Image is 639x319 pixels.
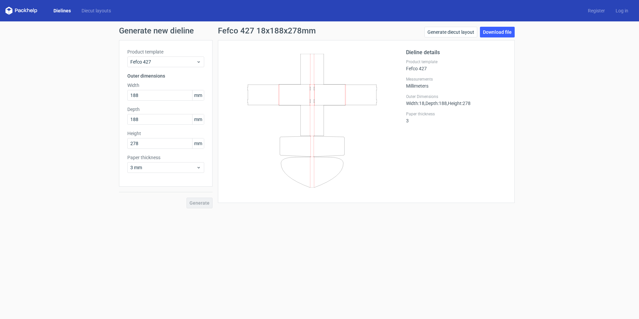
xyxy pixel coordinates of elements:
[192,114,204,124] span: mm
[130,59,196,65] span: Fefco 427
[192,90,204,100] span: mm
[424,101,447,106] span: , Depth : 188
[218,27,316,35] h1: Fefco 427 18x188x278mm
[127,73,204,79] h3: Outer dimensions
[406,94,506,99] label: Outer Dimensions
[447,101,471,106] span: , Height : 278
[406,111,506,117] label: Paper thickness
[192,138,204,148] span: mm
[406,111,506,123] div: 3
[127,154,204,161] label: Paper thickness
[127,130,204,137] label: Height
[406,101,424,106] span: Width : 18
[130,164,196,171] span: 3 mm
[583,7,610,14] a: Register
[127,106,204,113] label: Depth
[424,27,477,37] a: Generate diecut layout
[480,27,515,37] a: Download file
[48,7,76,14] a: Dielines
[127,82,204,89] label: Width
[406,77,506,89] div: Millimeters
[406,48,506,57] h2: Dieline details
[406,59,506,71] div: Fefco 427
[406,77,506,82] label: Measurements
[76,7,116,14] a: Diecut layouts
[127,48,204,55] label: Product template
[406,59,506,65] label: Product template
[119,27,520,35] h1: Generate new dieline
[610,7,634,14] a: Log in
